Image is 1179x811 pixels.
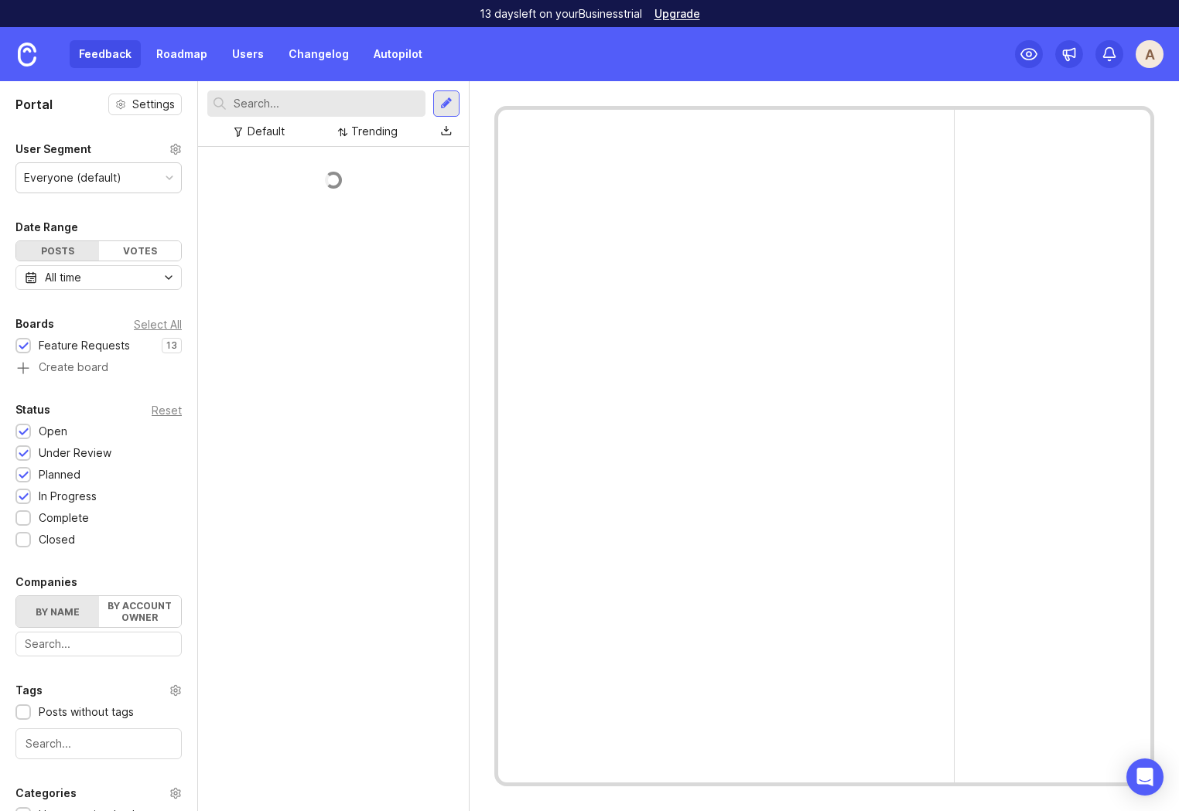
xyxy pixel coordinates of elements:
div: Posts without tags [39,704,134,721]
div: Default [248,123,285,140]
span: Settings [132,97,175,112]
button: Settings [108,94,182,115]
div: Closed [39,531,75,548]
div: Open [39,423,67,440]
button: A [1136,40,1164,68]
div: Feature Requests [39,337,130,354]
div: Reset [152,406,182,414]
a: Autopilot [364,40,432,68]
div: In Progress [39,488,97,505]
input: Search... [234,95,419,112]
div: Open Intercom Messenger [1126,758,1164,796]
div: Date Range [15,218,78,237]
div: Tags [15,681,43,700]
div: User Segment [15,140,91,158]
div: Planned [39,466,80,483]
p: 13 [166,339,177,352]
div: Votes [99,241,182,261]
svg: toggle icon [156,271,181,284]
div: Boards [15,315,54,333]
a: Upgrade [654,9,700,19]
label: By name [16,596,99,627]
div: Under Review [39,445,111,462]
h1: Portal [15,95,53,114]
input: Search... [26,735,172,752]
div: Trending [351,123,398,140]
div: Categories [15,784,77,802]
a: Users [223,40,273,68]
div: All time [45,269,81,286]
a: Roadmap [147,40,217,68]
div: Everyone (default) [24,169,121,186]
div: Posts [16,241,99,261]
a: Create board [15,362,182,376]
input: Search... [25,636,173,653]
img: Canny Home [18,43,36,66]
div: Companies [15,573,77,591]
label: By account owner [99,596,182,627]
div: Select All [134,320,182,329]
div: Status [15,400,50,419]
p: 13 days left on your Business trial [480,6,642,22]
div: Complete [39,509,89,526]
a: Changelog [279,40,358,68]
